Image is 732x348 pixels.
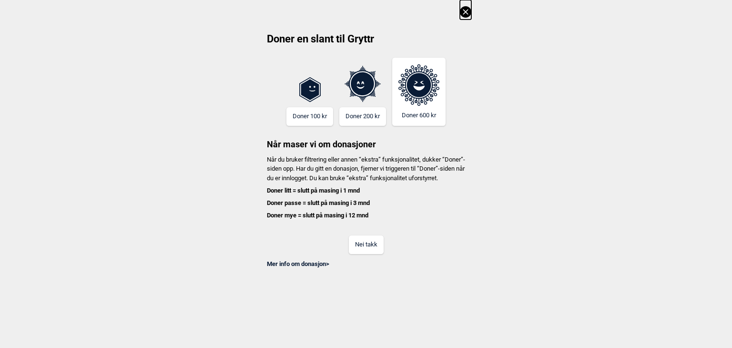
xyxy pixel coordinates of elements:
b: Doner litt = slutt på masing i 1 mnd [267,187,360,194]
button: Doner 200 kr [339,107,386,126]
button: Doner 600 kr [392,58,446,126]
h2: Doner en slant til Gryttr [261,32,471,53]
h3: Når maser vi om donasjoner [261,126,471,150]
b: Doner mye = slutt på masing i 12 mnd [267,212,368,219]
a: Mer info om donasjon> [267,260,329,267]
b: Doner passe = slutt på masing i 3 mnd [267,199,370,206]
button: Nei takk [349,235,384,254]
button: Doner 100 kr [286,107,333,126]
p: Når du bruker filtrering eller annen “ekstra” funksjonalitet, dukker “Doner”-siden opp. Har du gi... [261,155,471,220]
